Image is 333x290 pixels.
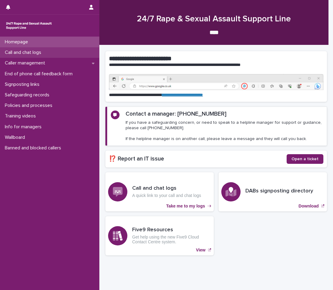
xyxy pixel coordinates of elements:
p: End of phone call feedback form [2,71,77,77]
h1: 24/7 Rape & Sexual Assault Support Line [105,14,322,24]
a: Take me to my logs [105,172,214,211]
p: Download [299,204,319,209]
p: Call and chat logs [2,50,46,55]
a: Download [219,172,327,211]
img: rhQMoQhaT3yELyF149Cw [5,20,53,32]
h3: Call and chat logs [132,185,201,192]
p: Policies and processes [2,103,57,108]
p: If you have a safeguarding concern, or need to speak to a helpline manager for support or guidanc... [126,120,323,142]
h2: Contact a manager: [PHONE_NUMBER] [126,111,226,117]
p: A quick link to your call and chat logs [132,193,201,198]
a: View [105,216,214,255]
span: Open a ticket [291,157,319,161]
a: Open a ticket [287,154,323,164]
img: https%3A%2F%2Fcdn.document360.io%2F0deca9d6-0dac-4e56-9e8f-8d9979bfce0e%2FImages%2FDocumentation%... [109,74,323,90]
p: View [196,248,206,253]
p: Info for managers [2,124,46,130]
h2: ⁉️ Report an IT issue [109,155,287,162]
p: Homepage [2,39,33,45]
p: Get help using the new Five9 Cloud Contact Centre system. [132,235,211,245]
p: Wallboard [2,135,30,140]
p: Training videos [2,113,41,119]
h3: Five9 Resources [132,227,211,233]
p: Banned and blocked callers [2,145,66,151]
p: Caller management [2,60,50,66]
h3: DABs signposting directory [245,188,313,195]
p: Take me to my logs [166,204,205,209]
p: Safeguarding records [2,92,54,98]
p: Signposting links [2,82,44,87]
